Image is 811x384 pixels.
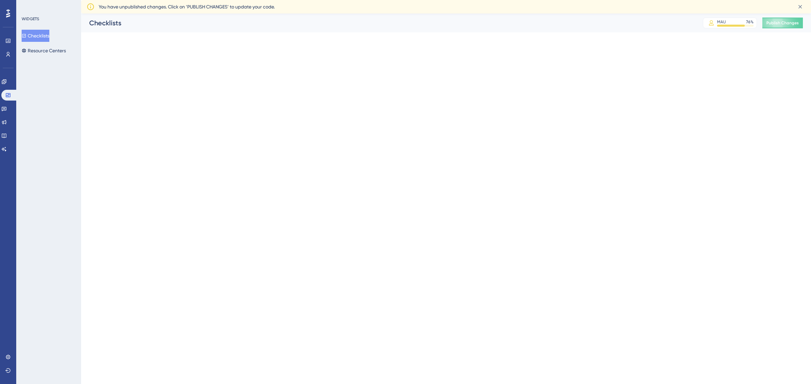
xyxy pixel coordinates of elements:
div: Checklists [89,18,686,28]
span: You have unpublished changes. Click on ‘PUBLISH CHANGES’ to update your code. [99,3,275,11]
div: MAU [717,19,726,25]
div: WIDGETS [22,16,39,22]
button: Resource Centers [22,45,66,57]
span: Publish Changes [766,20,799,26]
button: Publish Changes [762,18,803,28]
button: Checklists [22,30,49,42]
div: 76 % [746,19,754,25]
